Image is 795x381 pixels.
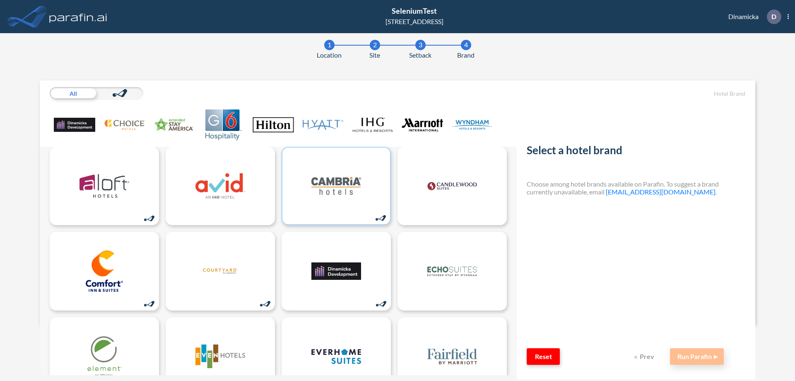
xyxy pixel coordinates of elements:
span: Site [369,50,380,60]
img: logo [195,165,245,207]
img: Hilton [253,109,294,140]
img: Hyatt [302,109,344,140]
button: Prev [629,348,662,365]
div: [STREET_ADDRESS] [385,17,443,27]
img: Wyndham [451,109,493,140]
span: Location [317,50,342,60]
img: Marriott [402,109,443,140]
span: SeleniumTest [392,6,437,15]
img: logo [311,336,361,377]
div: All [50,87,96,99]
img: Choice [104,109,145,140]
button: Run Parafin [670,348,724,365]
img: logo [311,250,361,292]
h2: Select a hotel brand [527,144,745,160]
img: logo [195,250,245,292]
div: Dinamicka [716,10,789,24]
div: 3 [415,40,426,50]
img: logo [427,336,477,377]
img: IHG [352,109,393,140]
p: D [771,13,776,20]
button: Reset [527,348,560,365]
img: .Dev Family [54,109,95,140]
img: logo [79,336,129,377]
img: logo [311,165,361,207]
img: G6 Hospitality [203,109,244,140]
h4: Choose among hotel brands available on Parafin. To suggest a brand currently unavailable, email . [527,180,745,196]
img: Extended Stay America [153,109,195,140]
img: logo [427,165,477,207]
img: logo [79,250,129,292]
div: 2 [370,40,380,50]
div: 1 [324,40,335,50]
div: 4 [461,40,471,50]
span: Setback [409,50,431,60]
a: [EMAIL_ADDRESS][DOMAIN_NAME] [606,188,715,196]
img: logo [48,8,109,25]
img: logo [427,250,477,292]
span: Brand [457,50,475,60]
h5: Hotel Brand [527,90,745,97]
img: logo [195,336,245,377]
img: logo [79,165,129,207]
